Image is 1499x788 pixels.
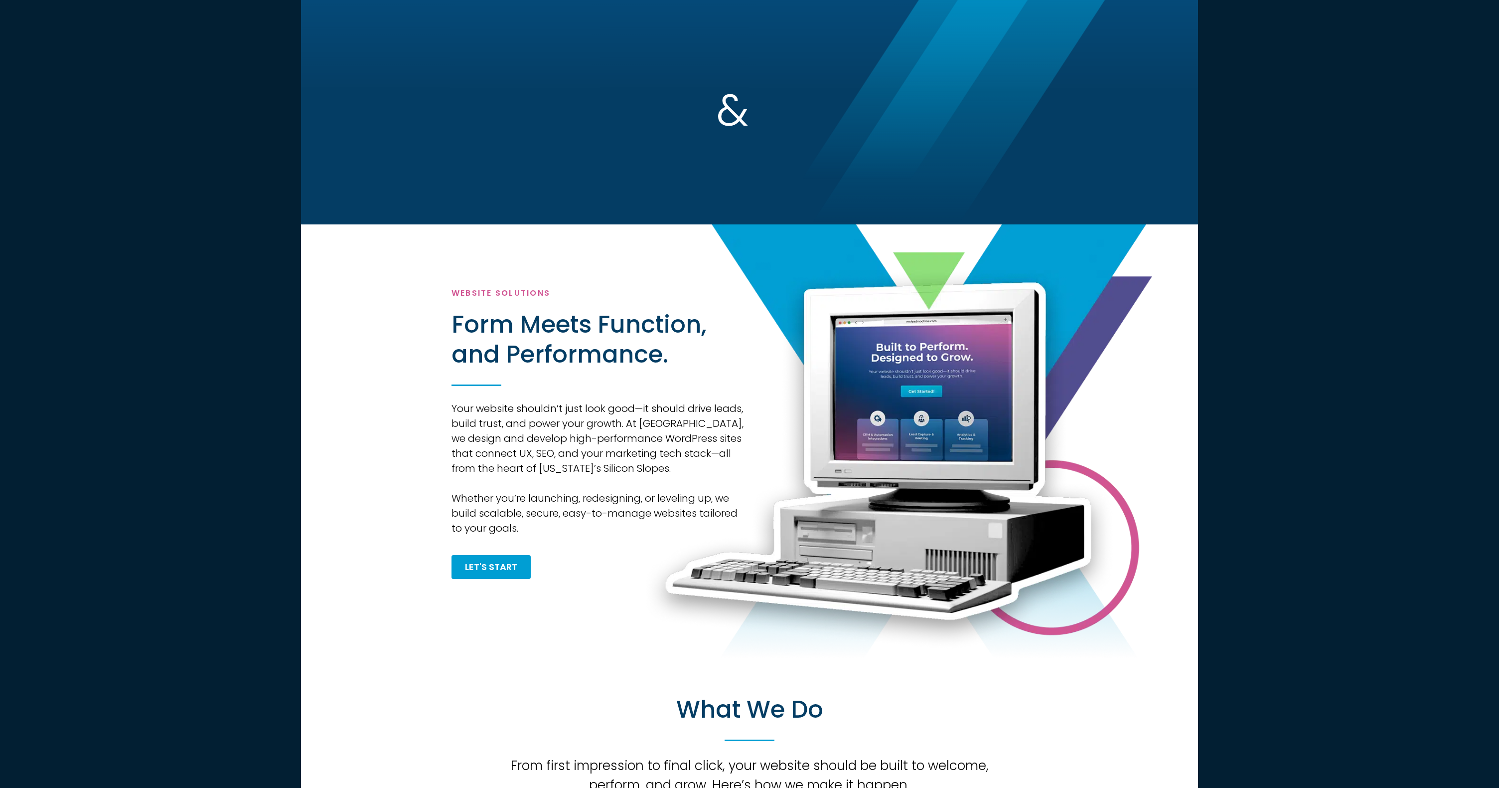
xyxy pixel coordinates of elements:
[451,90,828,171] h1: &
[451,288,744,298] h4: Website Solutions
[451,310,744,370] h2: Form Meets Function, and Performance.
[465,563,517,572] span: Let's Start
[642,224,1152,671] img: A vintage computer displaying a website with the text "Built to Perform. Designed to Grow."
[451,695,1048,725] h2: What We Do
[451,555,531,580] a: Let's Start
[451,401,744,536] p: Your website shouldn’t just look good—it should drive leads, build trust, and power your growth. ...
